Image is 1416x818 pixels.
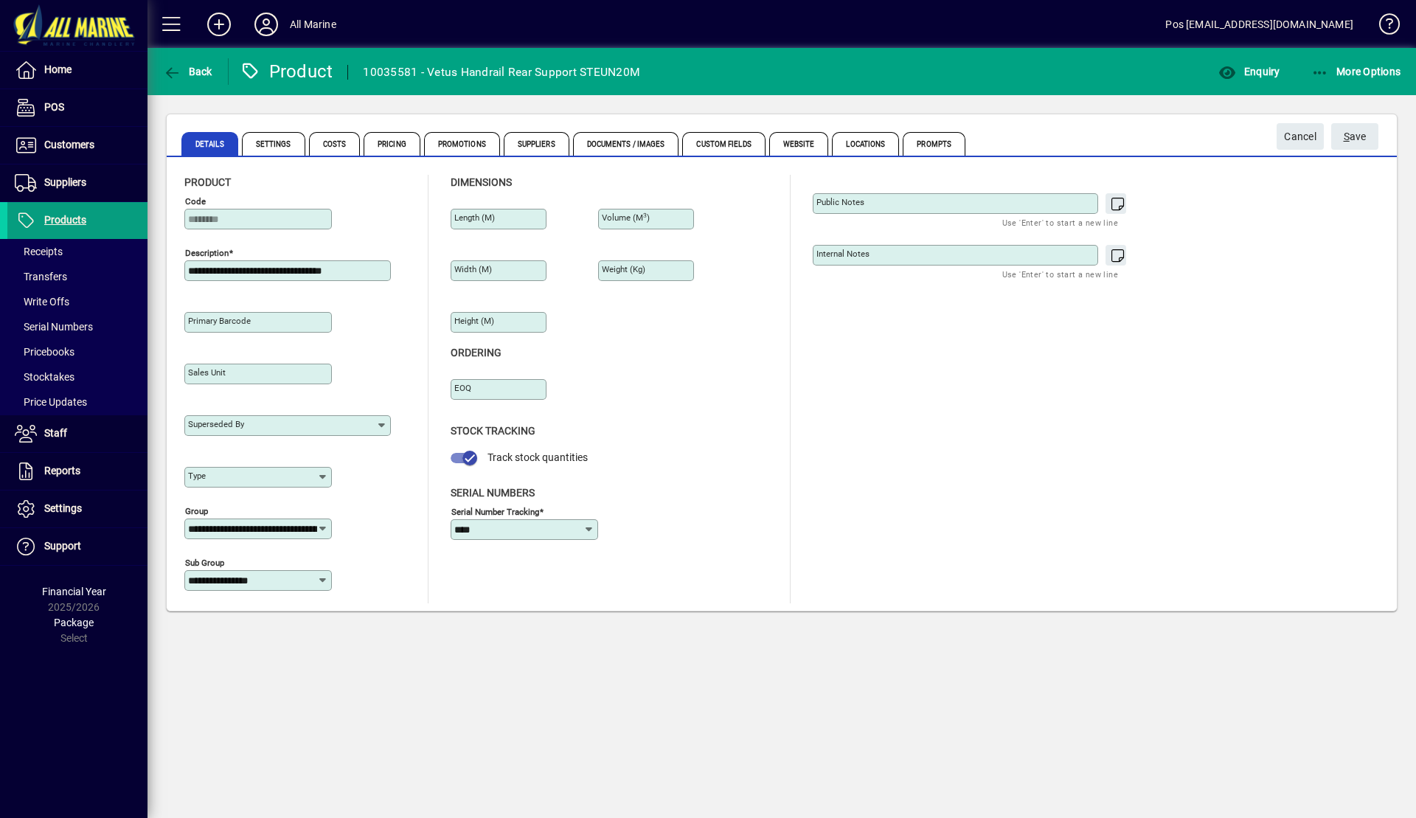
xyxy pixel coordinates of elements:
a: Knowledge Base [1368,3,1398,51]
span: Customers [44,139,94,150]
span: Serial Numbers [15,321,93,333]
button: Back [159,58,216,85]
a: Receipts [7,239,147,264]
span: Write Offs [15,296,69,308]
span: Stocktakes [15,371,74,383]
span: Website [769,132,829,156]
span: Enquiry [1218,66,1280,77]
mat-label: Sales unit [188,367,226,378]
span: More Options [1311,66,1401,77]
mat-label: Weight (Kg) [602,264,645,274]
mat-hint: Use 'Enter' to start a new line [1002,214,1118,231]
mat-label: Primary barcode [188,316,251,326]
span: Costs [309,132,361,156]
span: Suppliers [504,132,569,156]
span: POS [44,101,64,113]
span: Settings [44,502,82,514]
app-page-header-button: Back [147,58,229,85]
span: Serial Numbers [451,487,535,499]
span: Staff [44,427,67,439]
span: Transfers [15,271,67,283]
a: Reports [7,453,147,490]
mat-label: Volume (m ) [602,212,650,223]
span: Cancel [1284,125,1316,149]
mat-label: Width (m) [454,264,492,274]
span: Package [54,617,94,628]
a: Customers [7,127,147,164]
div: All Marine [290,13,336,36]
span: Custom Fields [682,132,765,156]
span: Documents / Images [573,132,679,156]
mat-label: Internal Notes [816,249,870,259]
mat-label: Length (m) [454,212,495,223]
a: Write Offs [7,289,147,314]
span: Dimensions [451,176,512,188]
mat-label: Height (m) [454,316,494,326]
mat-label: Sub group [185,558,224,568]
mat-label: EOQ [454,383,471,393]
span: Price Updates [15,396,87,408]
mat-label: Code [185,196,206,207]
a: Suppliers [7,164,147,201]
span: Back [163,66,212,77]
span: Settings [242,132,305,156]
a: Serial Numbers [7,314,147,339]
a: Home [7,52,147,89]
span: Products [44,214,86,226]
mat-hint: Use 'Enter' to start a new line [1002,266,1118,283]
a: POS [7,89,147,126]
span: Track stock quantities [487,451,588,463]
button: Profile [243,11,290,38]
span: Home [44,63,72,75]
span: Suppliers [44,176,86,188]
a: Settings [7,491,147,527]
a: Transfers [7,264,147,289]
a: Stocktakes [7,364,147,389]
button: Cancel [1277,123,1324,150]
span: Stock Tracking [451,425,535,437]
span: Receipts [15,246,63,257]
span: Ordering [451,347,502,358]
mat-label: Type [188,471,206,481]
sup: 3 [643,212,647,219]
div: Pos [EMAIL_ADDRESS][DOMAIN_NAME] [1165,13,1353,36]
mat-label: Group [185,506,208,516]
span: S [1344,131,1350,142]
span: ave [1344,125,1367,149]
div: 10035581 - Vetus Handrail Rear Support STEUN20M [363,60,640,84]
span: Support [44,540,81,552]
mat-label: Serial Number tracking [451,506,539,516]
button: More Options [1308,58,1405,85]
span: Pricebooks [15,346,74,358]
span: Details [181,132,238,156]
mat-label: Description [185,248,229,258]
span: Prompts [903,132,965,156]
button: Enquiry [1215,58,1283,85]
a: Pricebooks [7,339,147,364]
mat-label: Superseded by [188,419,244,429]
mat-label: Public Notes [816,197,864,207]
a: Support [7,528,147,565]
span: Financial Year [42,586,106,597]
a: Staff [7,415,147,452]
span: Promotions [424,132,500,156]
a: Price Updates [7,389,147,415]
button: Save [1331,123,1378,150]
span: Product [184,176,231,188]
span: Pricing [364,132,420,156]
div: Product [240,60,333,83]
span: Reports [44,465,80,476]
span: Locations [832,132,899,156]
button: Add [195,11,243,38]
